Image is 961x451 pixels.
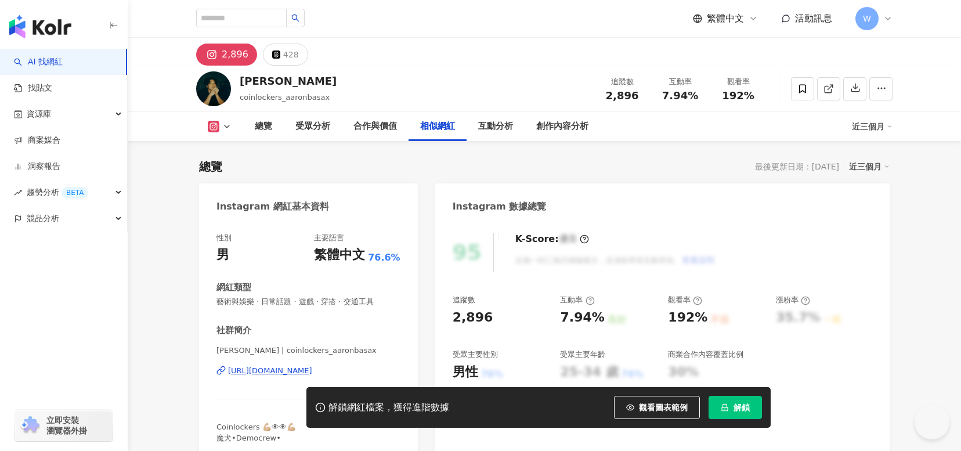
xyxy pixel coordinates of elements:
div: Instagram 網紅基本資料 [216,200,329,213]
div: 總覽 [199,158,222,175]
button: 2,896 [196,44,257,66]
a: [URL][DOMAIN_NAME] [216,366,400,376]
div: 商業合作內容覆蓋比例 [668,349,743,360]
div: 總覽 [255,120,272,134]
div: 觀看率 [716,76,760,88]
span: 競品分析 [27,205,59,232]
span: search [291,14,299,22]
div: 社群簡介 [216,324,251,337]
div: 繁體中文 [314,246,365,264]
div: 互動率 [658,76,702,88]
span: coinlockers_aaronbasax [240,93,330,102]
a: 找貼文 [14,82,52,94]
div: 2,896 [222,46,248,63]
button: 觀看圖表範例 [614,396,700,419]
span: Coinlockers 💪🏼👁👁💪🏼 魔犬•Democrew• [216,423,296,442]
div: 漲粉率 [776,295,810,305]
div: 互動分析 [478,120,513,134]
span: 192% [722,90,754,102]
div: 男 [216,246,229,264]
span: 繁體中文 [707,12,744,25]
div: 合作與價值 [353,120,397,134]
div: BETA [62,187,88,199]
div: 創作內容分析 [536,120,588,134]
span: 藝術與娛樂 · 日常話題 · 遊戲 · 穿搭 · 交通工具 [216,297,400,307]
span: 7.94% [662,90,698,102]
div: 追蹤數 [453,295,475,305]
span: 解鎖 [734,403,750,412]
span: [PERSON_NAME] | coinlockers_aaronbasax [216,345,400,356]
div: 解鎖網紅檔案，獲得進階數據 [328,402,449,414]
div: 網紅類型 [216,282,251,294]
div: 相似網紅 [420,120,455,134]
img: KOL Avatar [196,71,231,106]
div: 男性 [453,363,478,381]
img: chrome extension [19,416,41,435]
span: 資源庫 [27,101,51,127]
span: rise [14,189,22,197]
span: 觀看圖表範例 [639,403,688,412]
span: 立即安裝 瀏覽器外掛 [46,415,87,436]
div: 主要語言 [314,233,344,243]
div: 性別 [216,233,232,243]
div: 近三個月 [852,117,893,136]
img: logo [9,15,71,38]
span: 76.6% [368,251,400,264]
div: 192% [668,309,707,327]
span: 2,896 [606,89,639,102]
div: 近三個月 [849,159,890,174]
span: lock [721,403,729,412]
div: K-Score : [515,233,589,246]
a: searchAI 找網紅 [14,56,63,68]
a: chrome extension立即安裝 瀏覽器外掛 [15,410,113,441]
div: 2,896 [453,309,493,327]
div: 觀看率 [668,295,702,305]
div: [URL][DOMAIN_NAME] [228,366,312,376]
span: 活動訊息 [795,13,832,24]
div: 追蹤數 [600,76,644,88]
div: 互動率 [560,295,594,305]
button: 解鎖 [709,396,762,419]
a: 商案媒合 [14,135,60,146]
div: 受眾主要年齡 [560,349,605,360]
a: 洞察報告 [14,161,60,172]
div: 受眾分析 [295,120,330,134]
div: Instagram 數據總覽 [453,200,547,213]
div: 7.94% [560,309,604,327]
div: 428 [283,46,299,63]
span: W [863,12,871,25]
div: 受眾主要性別 [453,349,498,360]
div: 最後更新日期：[DATE] [755,162,839,171]
button: 428 [263,44,308,66]
div: [PERSON_NAME] [240,74,337,88]
span: 趨勢分析 [27,179,88,205]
